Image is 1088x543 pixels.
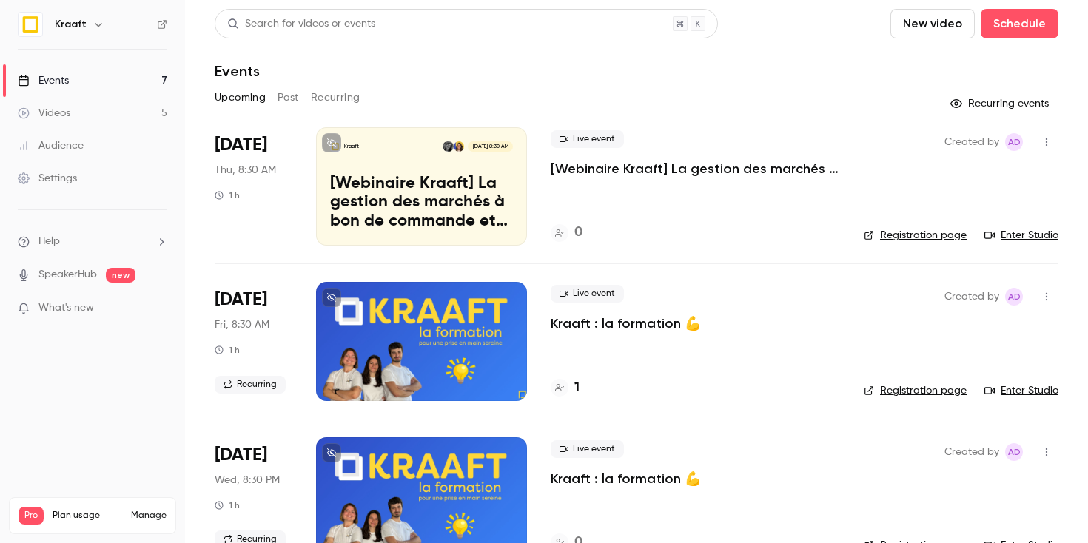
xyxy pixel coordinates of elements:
[551,378,580,398] a: 1
[38,234,60,249] span: Help
[18,73,69,88] div: Events
[890,9,975,38] button: New video
[215,344,240,356] div: 1 h
[18,171,77,186] div: Settings
[551,314,701,332] a: Kraaft : la formation 💪
[551,223,582,243] a: 0
[215,133,267,157] span: [DATE]
[215,443,267,467] span: [DATE]
[18,138,84,153] div: Audience
[944,133,999,151] span: Created by
[131,510,167,522] a: Manage
[215,473,280,488] span: Wed, 8:30 PM
[944,92,1058,115] button: Recurring events
[551,285,624,303] span: Live event
[311,86,360,109] button: Recurring
[551,160,840,178] a: [Webinaire Kraaft] La gestion des marchés à bon de commande et des petites interventions
[53,510,122,522] span: Plan usage
[944,288,999,306] span: Created by
[19,507,44,525] span: Pro
[1008,288,1021,306] span: Ad
[215,499,240,511] div: 1 h
[278,86,299,109] button: Past
[454,141,464,152] img: Nastasia Goudal
[1008,443,1021,461] span: Ad
[215,317,269,332] span: Fri, 8:30 AM
[215,376,286,394] span: Recurring
[574,378,580,398] h4: 1
[984,228,1058,243] a: Enter Studio
[551,440,624,458] span: Live event
[18,106,70,121] div: Videos
[215,282,292,400] div: Sep 19 Fri, 8:30 AM (Europe/Paris)
[1005,288,1023,306] span: Alice de Guyenro
[19,13,42,36] img: Kraaft
[944,443,999,461] span: Created by
[215,163,276,178] span: Thu, 8:30 AM
[443,141,453,152] img: Alice de Guyenro
[468,141,512,152] span: [DATE] 8:30 AM
[215,189,240,201] div: 1 h
[551,470,701,488] a: Kraaft : la formation 💪
[18,234,167,249] li: help-dropdown-opener
[574,223,582,243] h4: 0
[981,9,1058,38] button: Schedule
[215,288,267,311] span: [DATE]
[227,16,375,32] div: Search for videos or events
[55,17,87,32] h6: Kraaft
[551,130,624,148] span: Live event
[150,302,167,315] iframe: Noticeable Trigger
[344,143,359,150] p: Kraaft
[316,127,527,246] a: [Webinaire Kraaft] La gestion des marchés à bon de commande et des petites interventionsKraaftNas...
[38,300,94,316] span: What's new
[984,383,1058,398] a: Enter Studio
[215,127,292,246] div: Sep 18 Thu, 8:30 AM (Europe/Paris)
[38,267,97,283] a: SpeakerHub
[215,86,266,109] button: Upcoming
[215,62,260,80] h1: Events
[1008,133,1021,151] span: Ad
[864,383,967,398] a: Registration page
[1005,443,1023,461] span: Alice de Guyenro
[330,175,513,232] p: [Webinaire Kraaft] La gestion des marchés à bon de commande et des petites interventions
[864,228,967,243] a: Registration page
[1005,133,1023,151] span: Alice de Guyenro
[106,268,135,283] span: new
